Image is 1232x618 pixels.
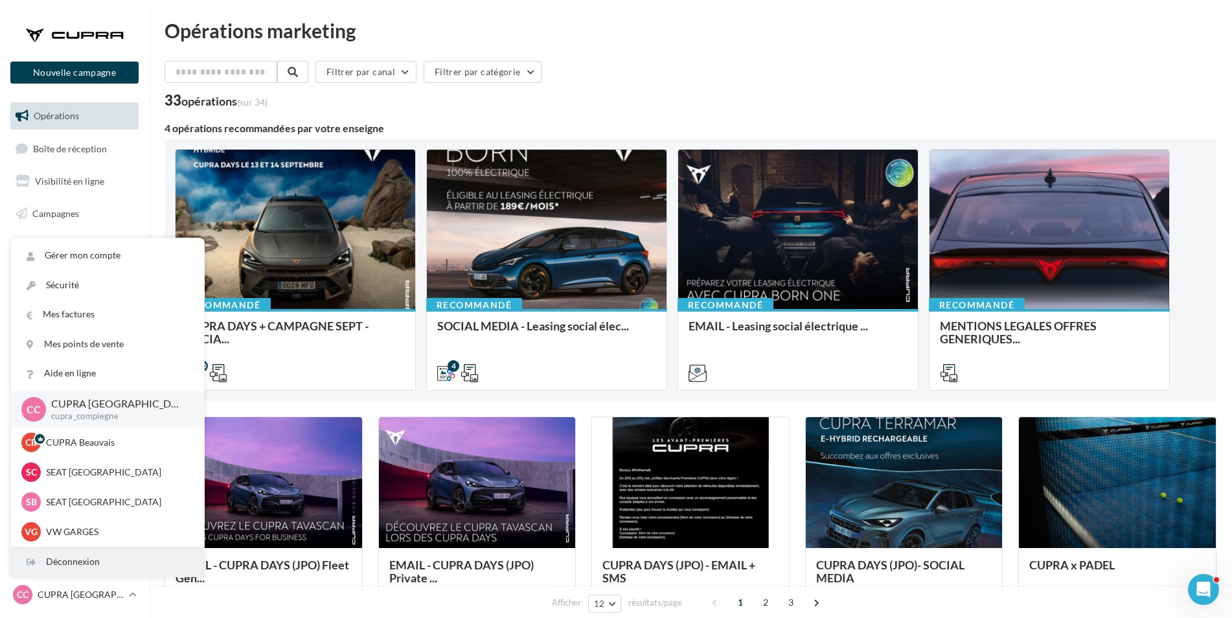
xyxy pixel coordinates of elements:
a: Médiathèque [8,264,141,292]
div: 33 [165,93,268,108]
a: Campagnes DataOnDemand [8,372,141,410]
span: 1 [730,592,751,613]
a: Calendrier [8,297,141,324]
span: CUPRA DAYS (JPO)- SOCIAL MEDIA [816,558,964,585]
span: CUPRA x PADEL [1029,558,1115,572]
div: Déconnexion [11,547,204,577]
span: (sur 34) [237,97,268,108]
span: Visibilité en ligne [35,176,104,187]
div: Recommandé [426,298,522,312]
button: Filtrer par canal [315,61,416,83]
div: 4 [448,360,459,372]
span: SB [26,496,37,509]
a: PLV et print personnalisable [8,329,141,367]
div: Opérations marketing [165,21,1216,40]
span: 2 [755,592,776,613]
span: Opérations [34,110,79,121]
span: EMAIL - CUPRA DAYS (JPO) Private ... [389,558,534,585]
a: Opérations [8,102,141,130]
span: 12 [594,599,605,609]
button: Nouvelle campagne [10,62,139,84]
p: SEAT [GEOGRAPHIC_DATA] [46,466,188,479]
a: Visibilité en ligne [8,168,141,195]
p: SEAT [GEOGRAPHIC_DATA] [46,496,188,509]
button: Filtrer par catégorie [424,61,542,83]
span: EMAIL - CUPRA DAYS (JPO) Fleet Gén... [176,558,349,585]
a: CC CUPRA [GEOGRAPHIC_DATA] [10,582,139,607]
span: SC [26,466,37,479]
p: cupra_compiegne [51,411,183,422]
a: Boîte de réception [8,135,141,163]
span: EMAIL - Leasing social électrique ... [689,319,868,333]
iframe: Intercom live chat [1188,574,1219,605]
p: CUPRA [GEOGRAPHIC_DATA] [38,588,124,601]
span: 3 [781,592,801,613]
span: Afficher [552,597,581,609]
span: CC [17,588,29,601]
span: CUPRA DAYS (JPO) - EMAIL + SMS [602,558,755,585]
div: opérations [181,95,268,107]
span: résultats/page [628,597,682,609]
div: Recommandé [929,298,1025,312]
span: MENTIONS LEGALES OFFRES GENERIQUES... [940,319,1097,346]
span: CUPRA DAYS + CAMPAGNE SEPT - SOCIA... [186,319,369,346]
p: CUPRA [GEOGRAPHIC_DATA] [51,396,183,411]
span: SOCIAL MEDIA - Leasing social élec... [437,319,629,333]
span: CC [27,402,41,417]
a: Mes factures [11,300,204,329]
a: Sécurité [11,271,204,300]
a: Mes points de vente [11,330,204,359]
p: CUPRA Beauvais [46,436,188,449]
span: CB [25,436,37,449]
p: VW GARGES [46,525,188,538]
a: Contacts [8,233,141,260]
a: Aide en ligne [11,359,204,388]
button: 12 [588,595,621,613]
span: Boîte de réception [33,143,107,154]
div: 4 opérations recommandées par votre enseigne [165,123,1216,133]
div: Recommandé [175,298,271,312]
a: Campagnes [8,200,141,227]
span: VG [25,525,38,538]
div: Recommandé [678,298,773,312]
span: Campagnes [32,208,79,219]
a: Gérer mon compte [11,241,204,270]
